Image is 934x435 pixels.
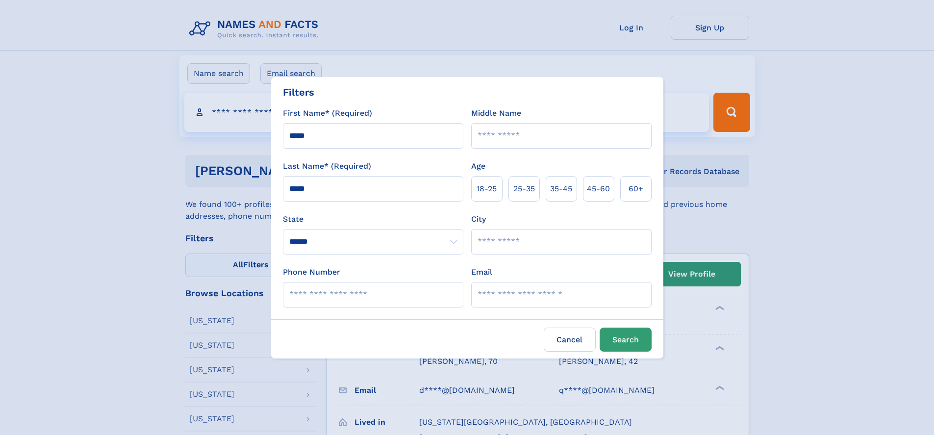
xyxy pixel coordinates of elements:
span: 35‑45 [550,183,572,195]
button: Search [600,328,652,352]
label: Cancel [544,328,596,352]
div: Filters [283,85,314,100]
label: Email [471,266,492,278]
label: City [471,213,486,225]
label: Phone Number [283,266,340,278]
span: 18‑25 [477,183,497,195]
label: First Name* (Required) [283,107,372,119]
label: Age [471,160,485,172]
span: 25‑35 [513,183,535,195]
label: State [283,213,463,225]
span: 45‑60 [587,183,610,195]
span: 60+ [629,183,643,195]
label: Middle Name [471,107,521,119]
label: Last Name* (Required) [283,160,371,172]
